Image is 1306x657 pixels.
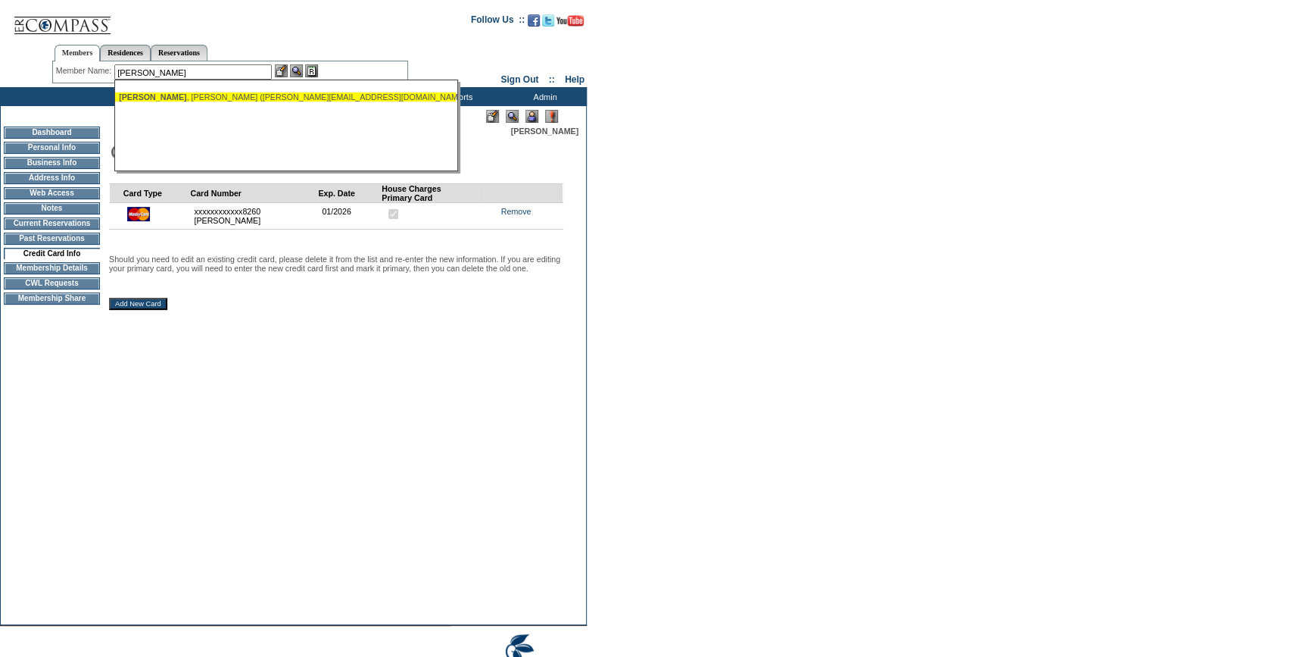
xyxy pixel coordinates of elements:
[506,110,519,123] img: View Mode
[4,293,100,305] td: Membership Share
[190,183,318,202] td: Card Number
[382,183,484,202] td: House Charges Primary Card
[4,142,100,154] td: Personal Info
[109,255,563,273] p: Should you need to edit an existing credit card, please delete it from the list and re-enter the ...
[123,183,191,202] td: Card Type
[13,4,111,35] img: Compass Home
[500,74,538,85] a: Sign Out
[305,64,318,77] img: Reservations
[4,172,100,184] td: Address Info
[109,298,167,310] input: Add New Card
[100,45,151,61] a: Residences
[275,64,288,77] img: b_edit.gif
[4,217,100,230] td: Current Reservations
[56,64,114,77] div: Member Name:
[4,262,100,274] td: Membership Details
[4,157,100,169] td: Business Info
[471,13,525,31] td: Follow Us ::
[542,14,554,27] img: Follow us on Twitter
[545,110,558,123] img: Log Concern/Member Elevation
[4,127,100,139] td: Dashboard
[500,87,587,106] td: Admin
[119,92,186,102] span: [PERSON_NAME]
[190,202,318,229] td: xxxxxxxxxxxx8260 [PERSON_NAME]
[4,248,100,259] td: Credit Card Info
[290,64,303,77] img: View
[318,183,382,202] td: Exp. Date
[4,233,100,245] td: Past Reservations
[565,74,584,85] a: Help
[549,74,555,85] span: ::
[318,202,382,229] td: 01/2026
[511,127,578,136] span: [PERSON_NAME]
[542,19,554,28] a: Follow us on Twitter
[556,15,584,27] img: Subscribe to our YouTube Channel
[525,110,538,123] img: Impersonate
[528,19,540,28] a: Become our fan on Facebook
[110,136,413,166] img: pgTtlCreditCardInfo.gif
[127,207,150,221] img: icon_cc_mc.gif
[119,92,452,102] div: , [PERSON_NAME] ([PERSON_NAME][EMAIL_ADDRESS][DOMAIN_NAME])
[4,202,100,214] td: Notes
[55,45,101,61] a: Members
[4,277,100,289] td: CWL Requests
[501,207,531,216] a: Remove
[151,45,207,61] a: Reservations
[486,110,499,123] img: Edit Mode
[4,187,100,199] td: Web Access
[528,14,540,27] img: Become our fan on Facebook
[556,19,584,28] a: Subscribe to our YouTube Channel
